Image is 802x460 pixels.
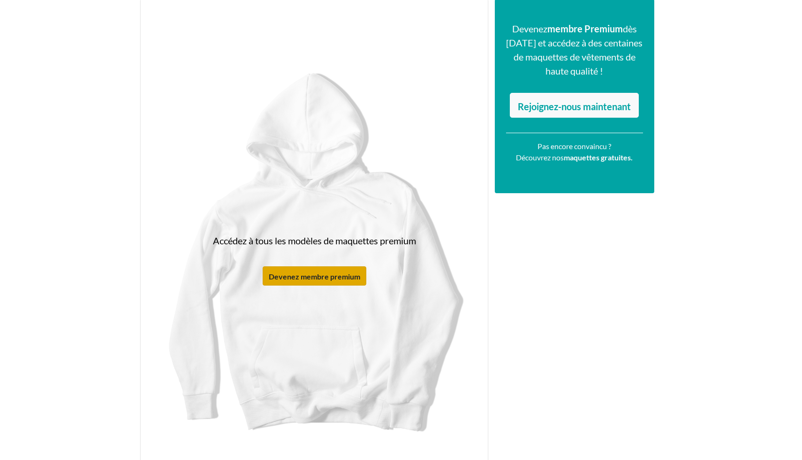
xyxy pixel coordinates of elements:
[518,101,631,112] font: Rejoignez-nous maintenant
[213,235,416,246] font: Accédez à tous les modèles de maquettes premium
[512,23,547,34] font: Devenez
[263,266,366,286] button: Devenez membre premium
[516,153,564,162] font: Découvrez nos
[547,23,623,34] font: membre Premium
[564,153,633,162] a: maquettes gratuites.
[269,272,360,281] font: Devenez membre premium
[510,93,639,117] a: Rejoignez-nous maintenant
[537,142,611,151] font: Pas encore convaincu ?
